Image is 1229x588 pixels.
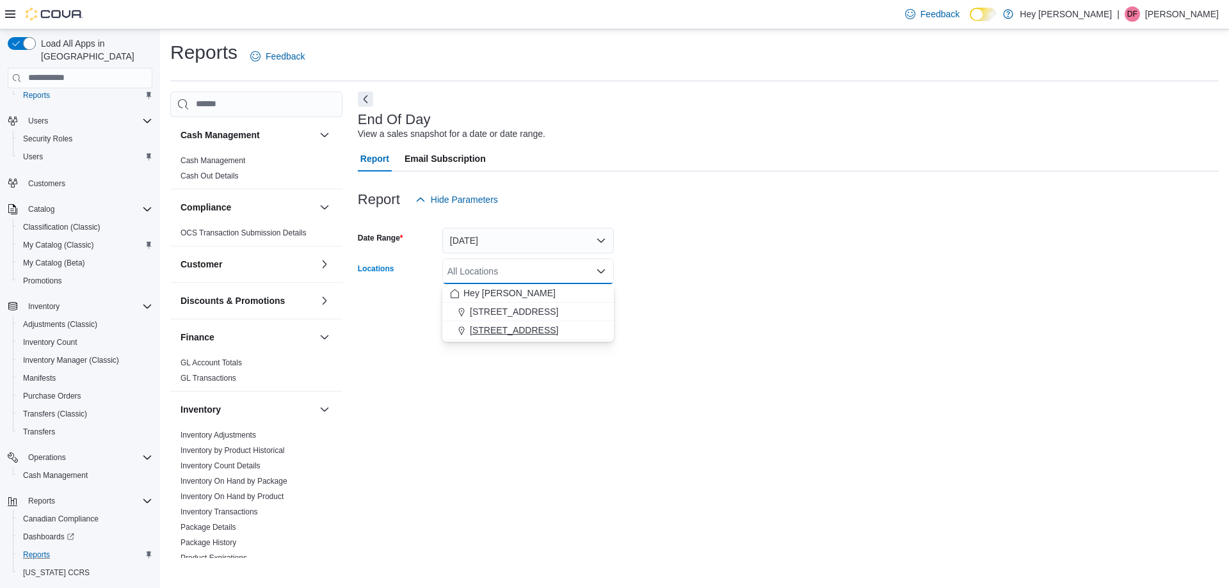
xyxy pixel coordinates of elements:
[18,406,152,422] span: Transfers (Classic)
[18,237,99,253] a: My Catalog (Classic)
[23,568,90,578] span: [US_STATE] CCRS
[181,430,256,440] span: Inventory Adjustments
[1127,6,1137,22] span: DF
[23,493,152,509] span: Reports
[23,222,100,232] span: Classification (Classic)
[18,468,152,483] span: Cash Management
[18,131,77,147] a: Security Roles
[23,176,70,191] a: Customers
[28,452,66,463] span: Operations
[18,388,86,404] a: Purchase Orders
[18,88,152,103] span: Reports
[181,373,236,383] span: GL Transactions
[181,331,314,344] button: Finance
[181,374,236,383] a: GL Transactions
[13,423,157,441] button: Transfers
[170,355,342,391] div: Finance
[181,258,314,271] button: Customer
[28,204,54,214] span: Catalog
[181,431,256,440] a: Inventory Adjustments
[358,233,403,243] label: Date Range
[181,228,307,237] a: OCS Transaction Submission Details
[18,511,104,527] a: Canadian Compliance
[13,466,157,484] button: Cash Management
[181,553,247,562] a: Product Expirations
[181,445,285,456] span: Inventory by Product Historical
[181,201,231,214] h3: Compliance
[181,523,236,532] a: Package Details
[970,21,970,22] span: Dark Mode
[1117,6,1120,22] p: |
[181,538,236,547] a: Package History
[23,319,97,330] span: Adjustments (Classic)
[3,112,157,130] button: Users
[18,565,152,580] span: Washington CCRS
[317,257,332,272] button: Customer
[13,546,157,564] button: Reports
[18,565,95,580] a: [US_STATE] CCRS
[13,351,157,369] button: Inventory Manager (Classic)
[23,450,71,465] button: Operations
[23,90,50,100] span: Reports
[13,254,157,272] button: My Catalog (Beta)
[23,202,60,217] button: Catalog
[13,510,157,528] button: Canadian Compliance
[23,470,88,481] span: Cash Management
[23,240,94,250] span: My Catalog (Classic)
[28,179,65,189] span: Customers
[181,461,261,471] span: Inventory Count Details
[317,293,332,308] button: Discounts & Promotions
[18,237,152,253] span: My Catalog (Classic)
[3,298,157,315] button: Inventory
[181,228,307,238] span: OCS Transaction Submission Details
[13,405,157,423] button: Transfers (Classic)
[181,522,236,532] span: Package Details
[13,148,157,166] button: Users
[36,37,152,63] span: Load All Apps in [GEOGRAPHIC_DATA]
[18,219,106,235] a: Classification (Classic)
[245,44,310,69] a: Feedback
[13,86,157,104] button: Reports
[18,511,152,527] span: Canadian Compliance
[18,406,92,422] a: Transfers (Classic)
[18,255,90,271] a: My Catalog (Beta)
[18,547,55,562] a: Reports
[18,529,152,544] span: Dashboards
[470,324,558,337] span: [STREET_ADDRESS]
[23,514,99,524] span: Canadian Compliance
[18,424,152,440] span: Transfers
[18,317,152,332] span: Adjustments (Classic)
[463,287,556,299] span: Hey [PERSON_NAME]
[170,225,342,246] div: Compliance
[181,201,314,214] button: Compliance
[358,192,400,207] h3: Report
[1125,6,1140,22] div: Dawna Fuller
[18,335,152,350] span: Inventory Count
[442,284,614,303] button: Hey [PERSON_NAME]
[18,273,67,289] a: Promotions
[18,255,152,271] span: My Catalog (Beta)
[18,388,152,404] span: Purchase Orders
[18,131,152,147] span: Security Roles
[18,468,93,483] a: Cash Management
[23,532,74,542] span: Dashboards
[920,8,960,20] span: Feedback
[23,373,56,383] span: Manifests
[470,305,558,318] span: [STREET_ADDRESS]
[23,550,50,560] span: Reports
[181,358,242,368] span: GL Account Totals
[28,496,55,506] span: Reports
[13,218,157,236] button: Classification (Classic)
[23,113,53,129] button: Users
[23,391,81,401] span: Purchase Orders
[23,427,55,437] span: Transfers
[23,152,43,162] span: Users
[23,113,152,129] span: Users
[181,171,239,181] span: Cash Out Details
[18,370,61,386] a: Manifests
[18,424,60,440] a: Transfers
[410,187,503,212] button: Hide Parameters
[26,8,83,20] img: Cova
[23,202,152,217] span: Catalog
[13,564,157,582] button: [US_STATE] CCRS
